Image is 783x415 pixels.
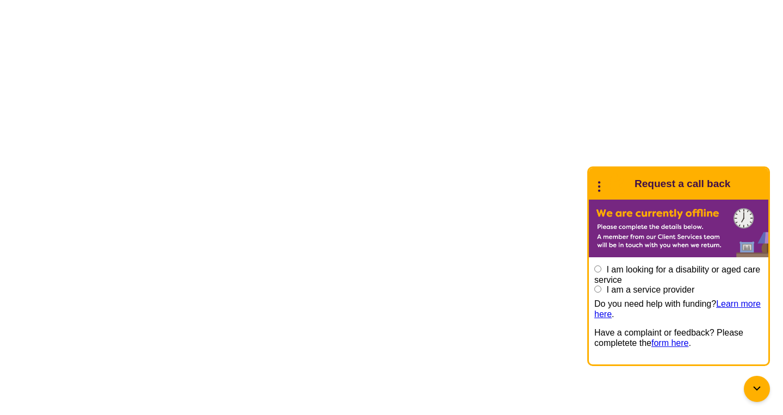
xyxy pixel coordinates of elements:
img: Karista offline chat form to request call back [589,200,768,257]
p: Have a complaint or feedback? Please completete the . [594,328,763,348]
label: I am a service provider [606,285,694,294]
img: Karista [606,173,628,195]
p: Do you need help with funding? . [594,299,763,319]
h1: Request a call back [635,178,730,190]
a: Learn more here [594,299,761,318]
a: form here [651,338,688,348]
label: I am looking for a disability or aged care service [594,265,760,284]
